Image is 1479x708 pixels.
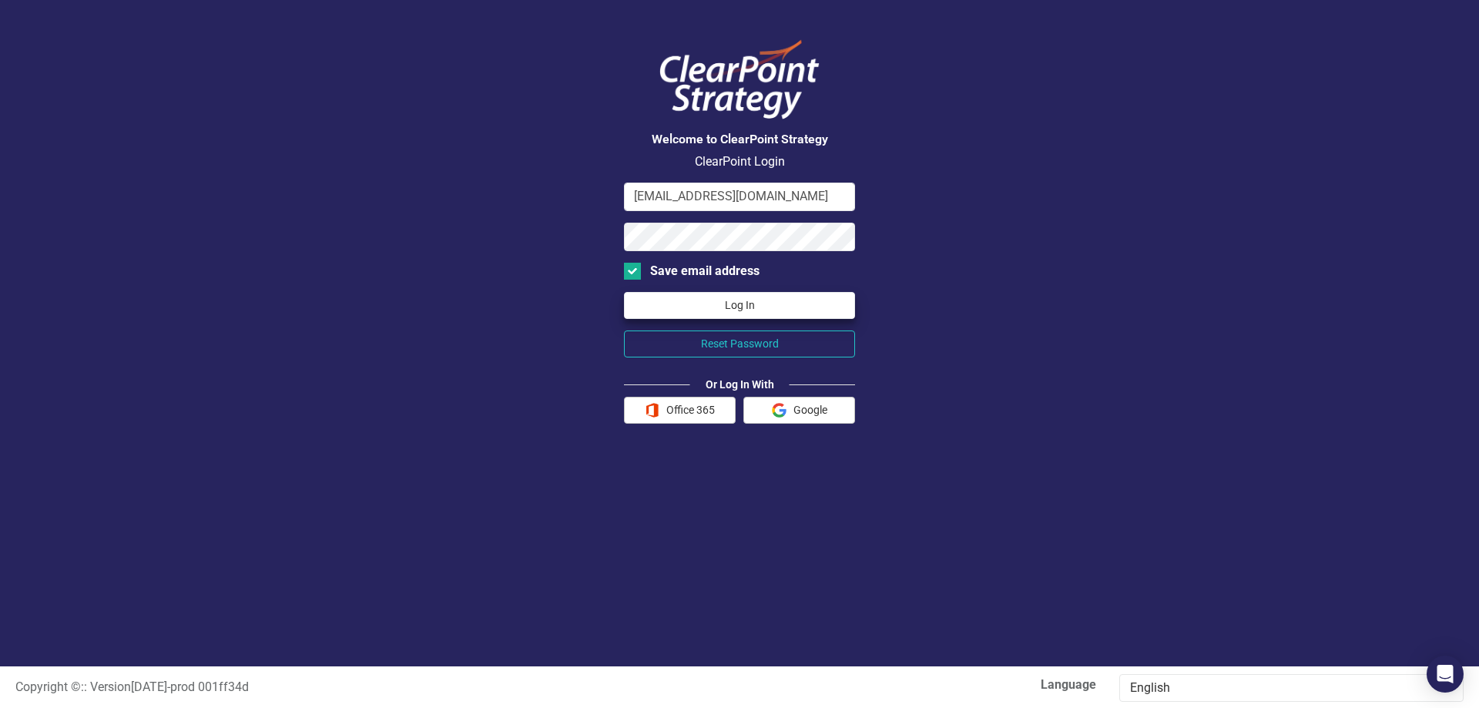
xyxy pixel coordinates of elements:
[4,679,739,696] div: :: Version [DATE] - prod 001ff34d
[624,397,736,424] button: Office 365
[647,31,832,129] img: ClearPoint Logo
[1427,656,1464,693] div: Open Intercom Messenger
[624,292,855,319] button: Log In
[751,676,1096,694] label: Language
[743,397,855,424] button: Google
[624,331,855,357] button: Reset Password
[645,403,659,418] img: Office 365
[690,377,790,392] div: Or Log In With
[624,133,855,146] h3: Welcome to ClearPoint Strategy
[624,153,855,171] p: ClearPoint Login
[1130,679,1437,697] div: English
[650,263,760,280] div: Save email address
[624,183,855,211] input: Email Address
[772,403,786,418] img: Google
[15,679,81,694] span: Copyright ©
